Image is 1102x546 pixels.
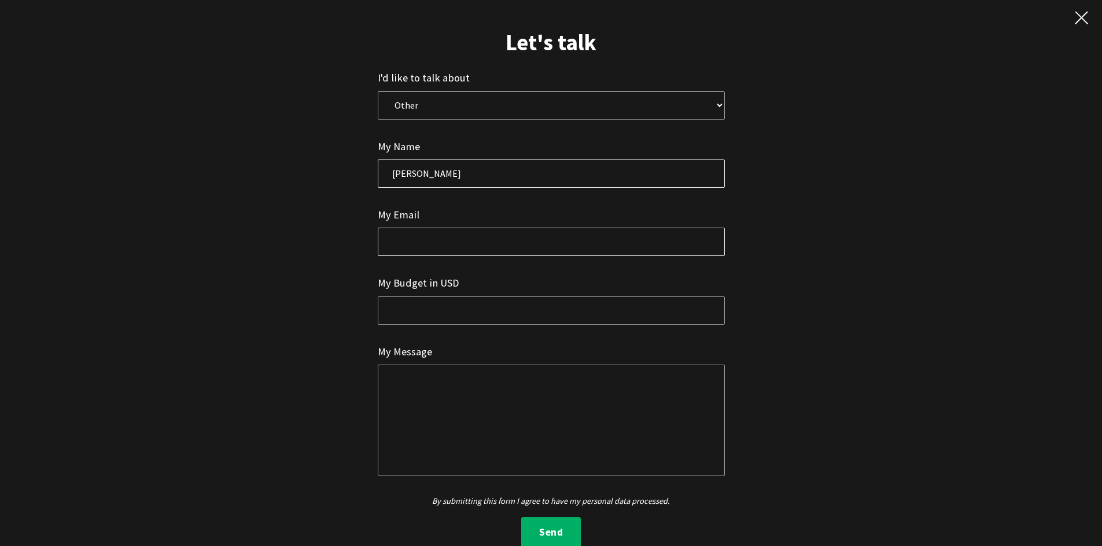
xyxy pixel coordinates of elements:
[378,495,725,508] p: By submitting this form I agree to have my personal data processed.
[378,274,459,291] label: My Budget in USD
[378,343,432,360] label: My Message
[378,206,419,223] label: My Email
[378,69,470,86] label: I'd like to talk about
[378,29,725,55] h2: Let's talk
[378,138,420,155] label: My Name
